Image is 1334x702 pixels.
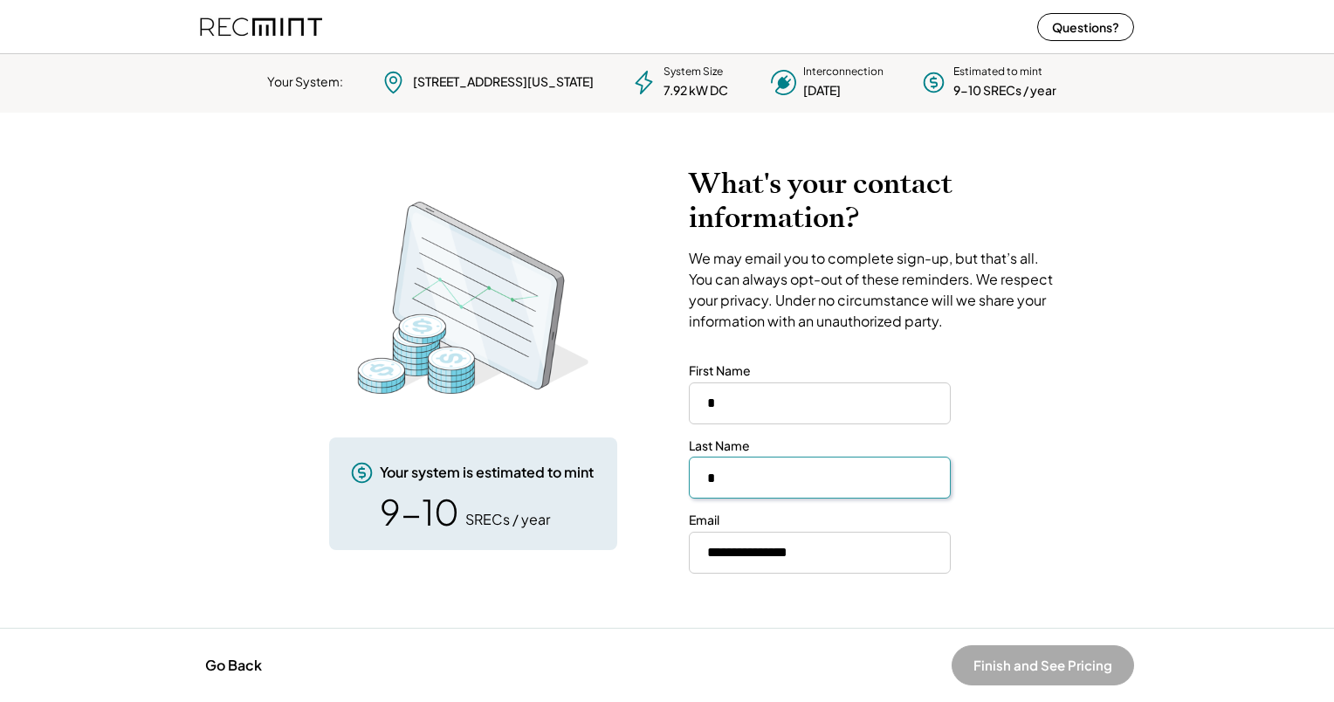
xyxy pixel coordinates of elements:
div: Your System: [267,73,343,91]
div: 7.92 kW DC [664,82,728,100]
div: First Name [689,362,751,380]
div: Estimated to mint [953,65,1042,79]
div: We may email you to complete sign-up, but that’s all. You can always opt-out of these reminders. ... [689,248,1060,332]
div: 9-10 [380,494,459,529]
div: [STREET_ADDRESS][US_STATE] [413,73,594,91]
div: Interconnection [803,65,884,79]
img: RecMintArtboard%203%20copy%204.png [333,193,613,403]
div: SRECs / year [465,510,550,529]
div: System Size [664,65,723,79]
div: Your system is estimated to mint [380,463,594,482]
div: 9-10 SRECs / year [953,82,1056,100]
button: Finish and See Pricing [952,645,1134,685]
div: Email [689,512,719,529]
div: [DATE] [803,82,841,100]
img: recmint-logotype%403x%20%281%29.jpeg [200,3,322,50]
h2: What's your contact information? [689,167,1060,235]
button: Questions? [1037,13,1134,41]
button: Go Back [200,646,267,685]
div: Last Name [689,437,750,455]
